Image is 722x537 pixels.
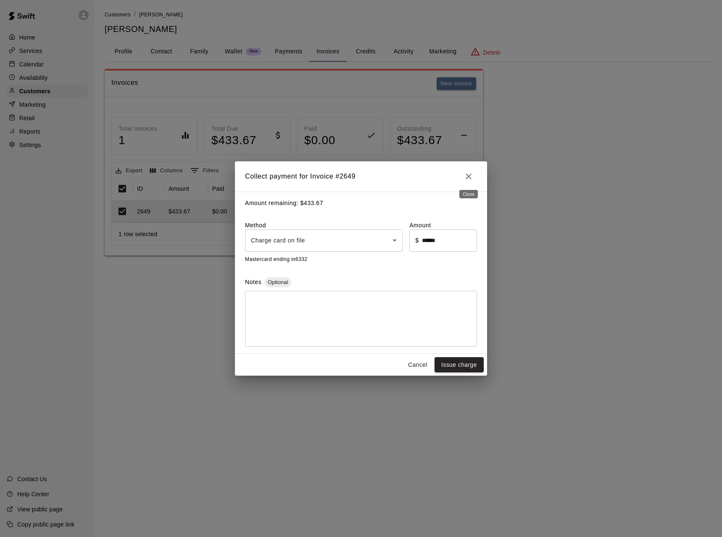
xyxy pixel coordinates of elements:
[409,221,477,229] label: Amount
[404,357,431,373] button: Cancel
[459,190,478,198] div: Close
[415,236,419,245] p: $
[235,161,487,192] h2: Collect payment for Invoice # 2649
[245,229,403,252] div: Charge card on file
[245,221,403,229] label: Method
[245,256,307,262] span: Mastercard ending in 6332
[435,357,484,373] button: Issue charge
[245,279,261,285] label: Notes
[460,168,477,185] button: Close
[264,279,291,285] span: Optional
[245,199,477,208] p: Amount remaining: $ 433.67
